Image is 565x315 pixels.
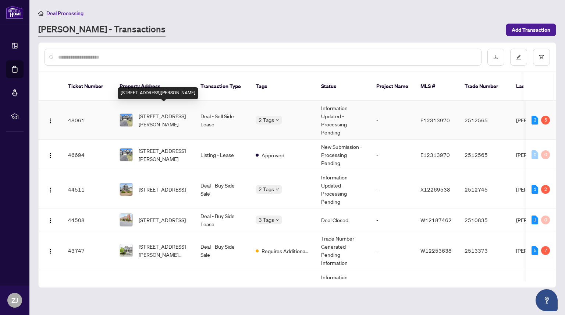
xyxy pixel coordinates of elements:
[46,10,83,17] span: Deal Processing
[420,151,450,158] span: E12313970
[120,148,132,161] img: thumbnail-img
[532,216,538,224] div: 1
[47,187,53,193] img: Logo
[139,281,189,297] span: [STREET_ADDRESS][PERSON_NAME]
[45,214,56,226] button: Logo
[493,55,498,60] span: download
[459,231,510,270] td: 2513373
[195,72,250,101] th: Transaction Type
[62,270,114,309] td: 43746
[370,270,415,309] td: -
[195,101,250,140] td: Deal - Sell Side Lease
[532,246,538,255] div: 5
[139,242,189,259] span: [STREET_ADDRESS][PERSON_NAME][PERSON_NAME]
[415,72,459,101] th: MLS #
[532,150,538,159] div: 0
[370,72,415,101] th: Project Name
[139,216,186,224] span: [STREET_ADDRESS]
[516,55,521,60] span: edit
[38,11,43,16] span: home
[47,118,53,124] img: Logo
[532,185,538,194] div: 1
[276,188,279,191] span: down
[420,117,450,123] span: E12313970
[120,183,132,196] img: thumbnail-img
[532,116,538,125] div: 3
[38,23,166,36] a: [PERSON_NAME] - Transactions
[195,170,250,209] td: Deal - Buy Side Sale
[541,216,550,224] div: 0
[47,218,53,224] img: Logo
[250,72,315,101] th: Tags
[118,87,198,99] div: [STREET_ADDRESS][PERSON_NAME]
[315,140,370,170] td: New Submission - Processing Pending
[262,247,309,255] span: Requires Additional Docs
[370,101,415,140] td: -
[510,49,527,66] button: edit
[45,183,56,195] button: Logo
[62,72,114,101] th: Ticket Number
[487,49,504,66] button: download
[139,185,186,193] span: [STREET_ADDRESS]
[459,209,510,231] td: 2510835
[47,153,53,158] img: Logo
[120,244,132,257] img: thumbnail-img
[370,231,415,270] td: -
[120,214,132,226] img: thumbnail-img
[539,55,544,60] span: filter
[506,24,556,36] button: Add Transaction
[541,116,550,125] div: 5
[459,170,510,209] td: 2512745
[315,270,370,309] td: Information Updated - Processing Pending
[47,248,53,254] img: Logo
[541,246,550,255] div: 7
[139,112,189,128] span: [STREET_ADDRESS][PERSON_NAME]
[45,149,56,161] button: Logo
[541,150,550,159] div: 0
[62,231,114,270] td: 43747
[45,245,56,256] button: Logo
[139,147,189,163] span: [STREET_ADDRESS][PERSON_NAME]
[420,186,450,193] span: X12269538
[420,217,452,223] span: W12187462
[459,101,510,140] td: 2512565
[533,49,550,66] button: filter
[195,209,250,231] td: Deal - Buy Side Lease
[62,170,114,209] td: 44511
[195,270,250,309] td: Deal - Buy Side Sale
[62,209,114,231] td: 44508
[195,140,250,170] td: Listing - Lease
[370,170,415,209] td: -
[315,101,370,140] td: Information Updated - Processing Pending
[259,116,274,124] span: 2 Tags
[370,140,415,170] td: -
[45,114,56,126] button: Logo
[120,114,132,126] img: thumbnail-img
[62,140,114,170] td: 46694
[259,216,274,224] span: 3 Tags
[420,247,452,254] span: W12253638
[62,101,114,140] td: 48061
[459,140,510,170] td: 2512565
[541,185,550,194] div: 2
[6,6,24,19] img: logo
[262,151,284,159] span: Approved
[259,185,274,193] span: 2 Tags
[11,295,18,305] span: ZJ
[459,72,510,101] th: Trade Number
[114,72,195,101] th: Property Address
[370,209,415,231] td: -
[276,218,279,222] span: down
[195,231,250,270] td: Deal - Buy Side Sale
[276,118,279,122] span: down
[315,170,370,209] td: Information Updated - Processing Pending
[315,209,370,231] td: Deal Closed
[459,270,510,309] td: 2513007
[315,72,370,101] th: Status
[315,231,370,270] td: Trade Number Generated - Pending Information
[536,289,558,311] button: Open asap
[512,24,550,36] span: Add Transaction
